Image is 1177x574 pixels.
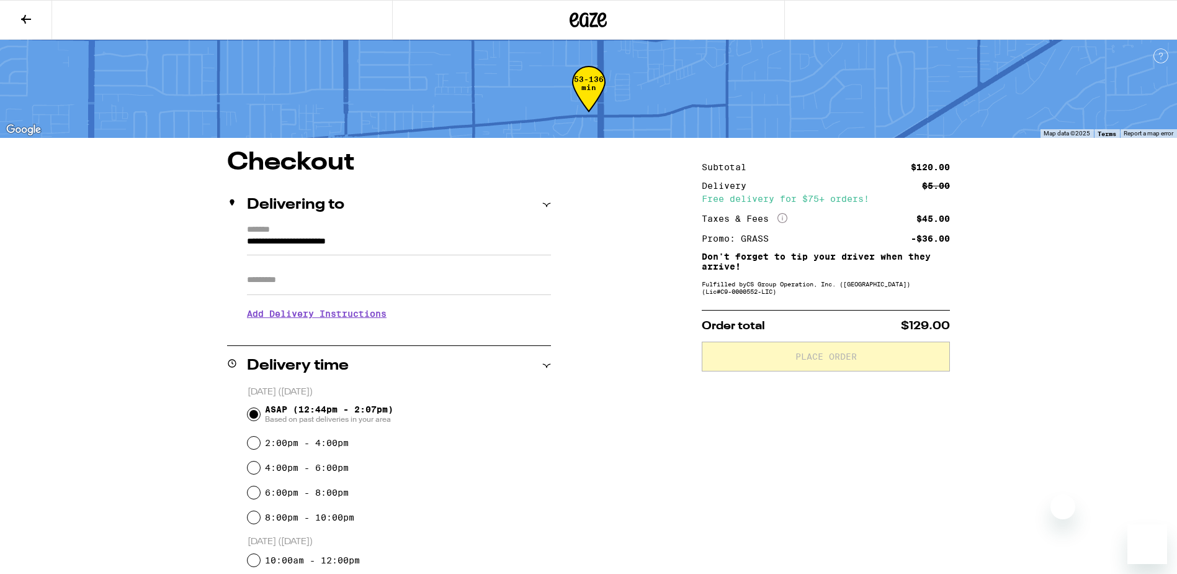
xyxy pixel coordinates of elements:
h2: Delivering to [247,198,344,212]
div: $5.00 [922,181,950,190]
a: Open this area in Google Maps (opens a new window) [3,122,44,138]
span: ASAP (12:44pm - 2:07pm) [265,404,393,424]
label: 2:00pm - 4:00pm [265,438,349,448]
div: Free delivery for $75+ orders! [702,194,950,203]
div: 53-136 min [572,75,606,122]
a: Report a map error [1124,130,1173,137]
a: Terms [1098,130,1116,137]
span: Map data ©2025 [1044,130,1090,137]
label: 6:00pm - 8:00pm [265,488,349,498]
iframe: Button to launch messaging window [1127,524,1167,564]
h2: Delivery time [247,358,349,373]
p: [DATE] ([DATE]) [248,386,551,398]
div: $120.00 [911,163,950,171]
h1: Checkout [227,150,551,175]
span: Order total [702,321,765,332]
button: Place Order [702,342,950,371]
label: 4:00pm - 6:00pm [265,463,349,473]
div: Subtotal [702,163,755,171]
span: $129.00 [901,321,950,332]
label: 8:00pm - 10:00pm [265,512,354,522]
div: Promo: GRASS [702,234,777,243]
div: Taxes & Fees [702,213,787,224]
div: Delivery [702,181,755,190]
img: Google [3,122,44,138]
div: -$36.00 [911,234,950,243]
label: 10:00am - 12:00pm [265,555,360,565]
p: We'll contact you at [PHONE_NUMBER] when we arrive [247,328,551,338]
div: $45.00 [916,214,950,223]
p: Don't forget to tip your driver when they arrive! [702,252,950,271]
iframe: Close message [1050,494,1075,519]
span: Place Order [795,352,857,361]
p: [DATE] ([DATE]) [248,536,551,548]
div: Fulfilled by CS Group Operation, Inc. ([GEOGRAPHIC_DATA]) (Lic# C9-0000552-LIC ) [702,280,950,295]
span: Based on past deliveries in your area [265,414,393,424]
h3: Add Delivery Instructions [247,299,551,328]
